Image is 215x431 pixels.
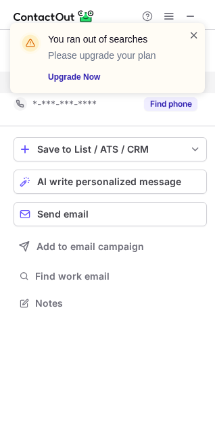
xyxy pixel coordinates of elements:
[20,32,41,54] img: warning
[37,176,181,187] span: AI write personalized message
[14,234,207,259] button: Add to email campaign
[14,137,207,161] button: save-profile-one-click
[14,170,207,194] button: AI write personalized message
[37,144,183,155] div: Save to List / ATS / CRM
[14,294,207,313] button: Notes
[14,267,207,286] button: Find work email
[35,270,201,282] span: Find work email
[37,241,144,252] span: Add to email campaign
[35,297,201,309] span: Notes
[48,70,172,84] a: Upgrade Now
[48,49,172,62] p: Please upgrade your plan
[48,32,172,46] header: You ran out of searches
[37,209,89,220] span: Send email
[14,202,207,226] button: Send email
[14,8,95,24] img: ContactOut v5.3.10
